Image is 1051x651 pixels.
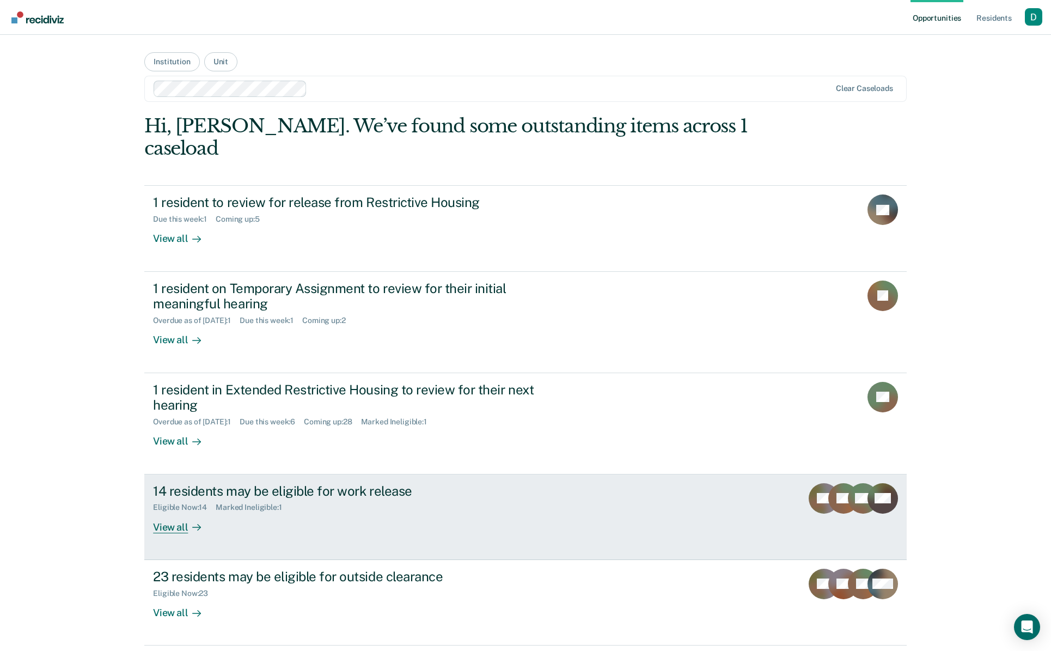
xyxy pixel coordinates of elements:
div: 14 residents may be eligible for work release [153,483,535,499]
a: 1 resident in Extended Restrictive Housing to review for their next hearingOverdue as of [DATE]:1... [144,373,907,474]
div: 1 resident on Temporary Assignment to review for their initial meaningful hearing [153,281,535,312]
div: 23 residents may be eligible for outside clearance [153,569,535,585]
button: Institution [144,52,199,71]
div: Coming up : 5 [216,215,268,224]
a: 14 residents may be eligible for work releaseEligible Now:14Marked Ineligible:1View all [144,474,907,560]
div: View all [153,325,214,346]
div: View all [153,512,214,533]
a: 23 residents may be eligible for outside clearanceEligible Now:23View all [144,560,907,646]
div: Due this week : 1 [240,316,302,325]
div: Due this week : 1 [153,215,216,224]
div: Due this week : 6 [240,417,304,427]
div: Open Intercom Messenger [1014,614,1040,640]
button: Profile dropdown button [1025,8,1042,26]
div: 1 resident in Extended Restrictive Housing to review for their next hearing [153,382,535,413]
div: Eligible Now : 14 [153,503,216,512]
div: Overdue as of [DATE] : 1 [153,417,240,427]
a: 1 resident on Temporary Assignment to review for their initial meaningful hearingOverdue as of [D... [144,272,907,373]
img: Recidiviz [11,11,64,23]
div: View all [153,598,214,619]
div: Marked Ineligible : 1 [361,417,436,427]
a: 1 resident to review for release from Restrictive HousingDue this week:1Coming up:5View all [144,185,907,271]
button: Unit [204,52,237,71]
div: View all [153,427,214,448]
div: 1 resident to review for release from Restrictive Housing [153,194,535,210]
div: Coming up : 2 [302,316,355,325]
div: Hi, [PERSON_NAME]. We’ve found some outstanding items across 1 caseload [144,115,754,160]
div: View all [153,224,214,245]
div: Clear caseloads [836,84,893,93]
div: Coming up : 28 [304,417,360,427]
div: Eligible Now : 23 [153,589,217,598]
div: Overdue as of [DATE] : 1 [153,316,240,325]
div: Marked Ineligible : 1 [216,503,290,512]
